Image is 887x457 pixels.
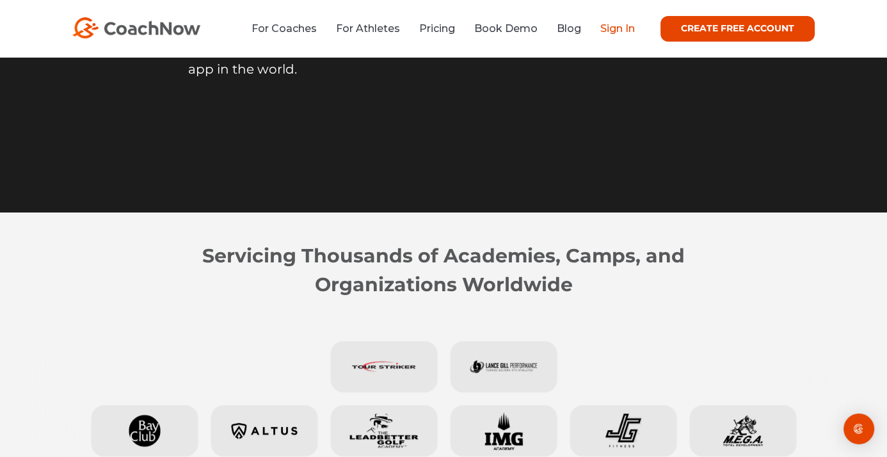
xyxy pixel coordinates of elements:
a: For Athletes [336,22,400,35]
a: Pricing [419,22,455,35]
a: For Coaches [252,22,317,35]
a: Sign In [600,22,635,35]
a: CREATE FREE ACCOUNT [660,16,815,42]
div: Open Intercom Messenger [843,413,874,444]
strong: Servicing Thousands of Academies, Camps, and Organizations Worldwide [202,244,685,296]
img: CoachNow Logo [72,17,200,38]
a: Book Demo [474,22,538,35]
a: Blog [557,22,581,35]
iframe: Embedded CTA [188,103,348,137]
